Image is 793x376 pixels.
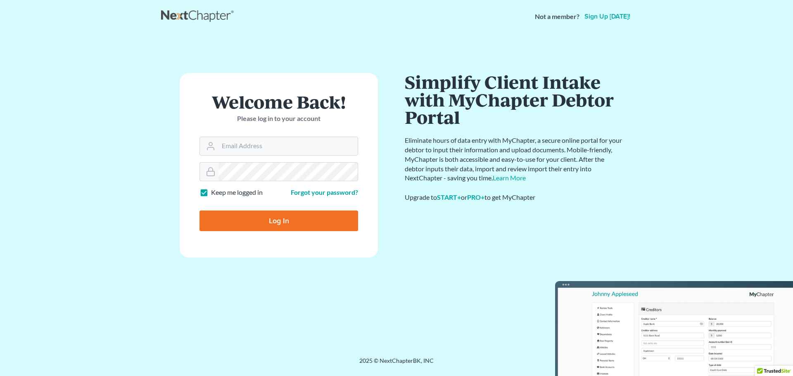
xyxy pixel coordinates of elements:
input: Log In [199,210,358,231]
a: Learn More [493,174,526,182]
a: Forgot your password? [291,188,358,196]
h1: Simplify Client Intake with MyChapter Debtor Portal [405,73,624,126]
p: Eliminate hours of data entry with MyChapter, a secure online portal for your debtor to input the... [405,136,624,183]
label: Keep me logged in [211,188,263,197]
a: Sign up [DATE]! [583,13,632,20]
strong: Not a member? [535,12,579,21]
input: Email Address [218,137,358,155]
div: Upgrade to or to get MyChapter [405,193,624,202]
div: 2025 © NextChapterBK, INC [161,357,632,371]
h1: Welcome Back! [199,93,358,111]
a: PRO+ [467,193,484,201]
p: Please log in to your account [199,114,358,123]
a: START+ [437,193,461,201]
